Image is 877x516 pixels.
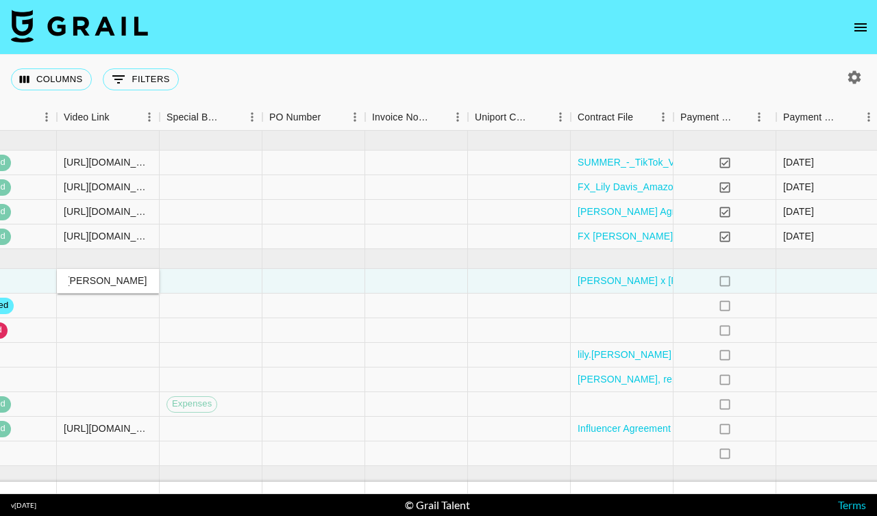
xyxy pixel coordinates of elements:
button: Menu [550,107,571,127]
button: Menu [345,107,365,127]
span: Expenses [167,398,217,411]
div: https://www.tiktok.com/@lily.k.davis/video/7540751770587319565?_r=1&_t=ZT-8z2iyJZYuu7 [64,422,152,435]
a: FX_Lily Davis_Amazon Prime YA Agreement.pdf [578,180,788,194]
button: Select columns [11,68,92,90]
div: 7/18/2025 [783,205,814,218]
button: Sort [734,107,753,127]
button: Sort [110,107,129,127]
a: SUMMER_-_TikTok_Video_Contract (1) (2).pdf [578,155,782,169]
div: Payment Sent Date [783,104,839,131]
div: Payment Sent [680,104,734,131]
a: Terms [838,498,866,511]
button: Sort [633,107,652,127]
div: PO Number [269,104,321,131]
button: Menu [653,107,674,127]
button: Show filters [103,68,179,90]
div: https://www.tiktok.com/@lily.k.davis/video/7504329671450922286?_r=1&_t=ZT-8wLuJwxaI3S [64,155,152,169]
div: Special Booking Type [160,104,262,131]
div: Video Link [57,104,160,131]
div: Invoice Notes [365,104,468,131]
div: Special Booking Type [166,104,223,131]
button: Menu [36,107,57,127]
button: Menu [139,107,160,127]
div: Contract File [578,104,633,131]
button: Sort [321,107,340,127]
button: Sort [428,107,447,127]
div: Payment Sent [674,104,776,131]
div: https://www.tiktok.com/@lily.k.davis/video/7506639334993317162?_r=1&_t=ZT-8wWUKnkumQY [64,180,152,194]
div: 7/4/2025 [783,229,814,243]
div: © Grail Talent [405,498,470,512]
a: [PERSON_NAME] x [PERSON_NAME] Pop TT [DATE].docx.pdf [578,274,856,287]
button: Menu [242,107,262,127]
div: v [DATE] [11,501,36,510]
div: Contract File [571,104,674,131]
div: Video Link [64,104,110,131]
button: open drawer [847,14,874,41]
img: Grail Talent [11,10,148,42]
button: Sort [839,107,859,127]
div: https://www.tiktok.com/@mayzimmerman1/video/7507754669544918315 [64,229,152,243]
button: Menu [749,107,769,127]
div: 6/4/2025 [783,155,814,169]
div: https://www.tiktok.com/@gracynedmondsonnn/video/7500040962836565279?_t=ZP-8w6QLxmLOV4&_r=1 [64,205,152,218]
div: Invoice Notes [372,104,428,131]
div: 8/4/2025 [783,180,814,194]
button: Sort [531,107,550,127]
div: Uniport Contact Email [475,104,531,131]
button: Sort [223,107,242,127]
div: Uniport Contact Email [468,104,571,131]
div: PO Number [262,104,365,131]
button: Menu [447,107,468,127]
